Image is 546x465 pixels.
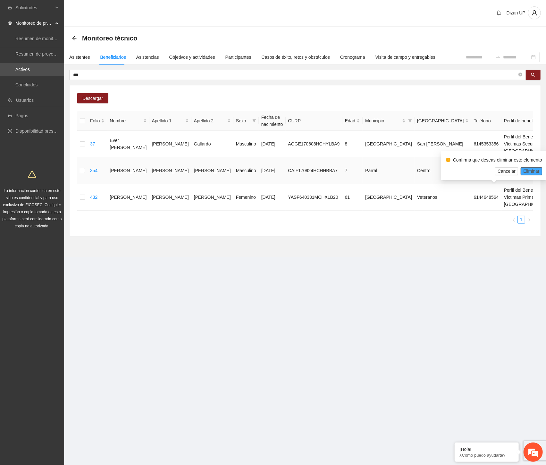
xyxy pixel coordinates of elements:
div: Casos de éxito, retos y obstáculos [262,54,330,61]
span: Folio [90,117,100,124]
a: Concluidos [15,82,38,87]
span: bell [494,10,504,15]
span: filter [408,119,412,123]
span: Solicitudes [15,1,53,14]
td: [DATE] [259,184,286,211]
span: search [531,73,535,78]
span: Apellido 1 [152,117,184,124]
span: arrow-left [72,36,77,41]
td: [DATE] [259,131,286,157]
div: Cronograma [340,54,365,61]
div: Chatee con nosotros ahora [33,33,108,41]
span: close-circle [518,72,522,78]
a: 37 [90,141,95,146]
a: Pagos [15,113,28,118]
span: Estamos en línea. [37,86,88,151]
td: Masculino [233,131,259,157]
th: Fecha de nacimiento [259,111,286,131]
div: Asistentes [69,54,90,61]
td: YASF640331MCHXLB20 [286,184,342,211]
div: Objetivos y actividades [169,54,215,61]
th: Edad [342,111,363,131]
td: Masculino [233,157,259,184]
div: Participantes [225,54,251,61]
td: Femenino [233,184,259,211]
span: Eliminar [523,168,540,175]
th: Teléfono [471,111,501,131]
td: [PERSON_NAME] [149,184,191,211]
a: Disponibilidad presupuestal [15,128,70,134]
td: [GEOGRAPHIC_DATA] [363,184,415,211]
li: Previous Page [510,216,517,224]
div: Beneficiarios [100,54,126,61]
td: [PERSON_NAME] [191,157,233,184]
span: La información contenida en este sitio es confidencial y para uso exclusivo de FICOSEC. Cualquier... [3,189,62,228]
span: Dizan UP [507,10,525,15]
span: filter [407,116,413,126]
a: Activos [15,67,30,72]
td: 6145353356 [471,131,501,157]
td: [PERSON_NAME] [107,184,149,211]
div: Back [72,36,77,41]
th: Apellido 1 [149,111,191,131]
span: to [495,55,500,60]
td: [GEOGRAPHIC_DATA] [363,131,415,157]
td: 61 [342,184,363,211]
span: Apellido 2 [194,117,226,124]
span: Monitoreo de proyectos [15,17,53,30]
span: Nombre [110,117,142,124]
button: left [510,216,517,224]
span: inbox [8,5,12,10]
th: Colonia [415,111,471,131]
a: 1 [518,216,525,223]
td: AOGE170608HCHYLBA9 [286,131,342,157]
td: Ever [PERSON_NAME] [107,131,149,157]
th: CURP [286,111,342,131]
span: [GEOGRAPHIC_DATA] [417,117,464,124]
td: [DATE] [259,157,286,184]
li: Next Page [525,216,533,224]
span: Descargar [82,95,103,102]
a: 432 [90,195,97,200]
span: warning [28,170,36,178]
span: eye [8,21,12,25]
span: swap-right [495,55,500,60]
span: filter [252,119,256,123]
a: Resumen de proyectos aprobados [15,51,84,57]
div: Confirma que deseas eliminar este elemento [453,156,542,163]
td: Parral [363,157,415,184]
span: Cancelar [498,168,516,175]
th: Municipio [363,111,415,131]
span: Sexo [236,117,250,124]
span: right [527,218,531,222]
button: Descargar [77,93,108,103]
td: 8 [342,131,363,157]
td: Veteranos [415,184,471,211]
button: Eliminar [521,167,542,175]
p: ¿Cómo puedo ayudarte? [459,453,514,458]
button: bell [494,8,504,18]
td: [PERSON_NAME] [191,184,233,211]
td: CAIF170924HCHHBBA7 [286,157,342,184]
th: Nombre [107,111,149,131]
a: Usuarios [16,98,34,103]
button: Cancelar [495,167,518,175]
div: Minimizar ventana de chat en vivo [105,3,121,19]
span: close-circle [518,73,522,76]
div: Asistencias [136,54,159,61]
button: user [528,6,541,19]
span: Edad [345,117,356,124]
textarea: Escriba su mensaje y pulse “Intro” [3,175,122,198]
button: right [525,216,533,224]
a: 354 [90,168,97,173]
td: 6144648564 [471,184,501,211]
th: Folio [88,111,107,131]
td: [PERSON_NAME] [149,131,191,157]
span: Monitoreo técnico [82,33,137,43]
td: 7 [342,157,363,184]
span: Municipio [365,117,401,124]
a: Resumen de monitoreo [15,36,62,41]
div: ¡Hola! [459,447,514,452]
td: [PERSON_NAME] [149,157,191,184]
